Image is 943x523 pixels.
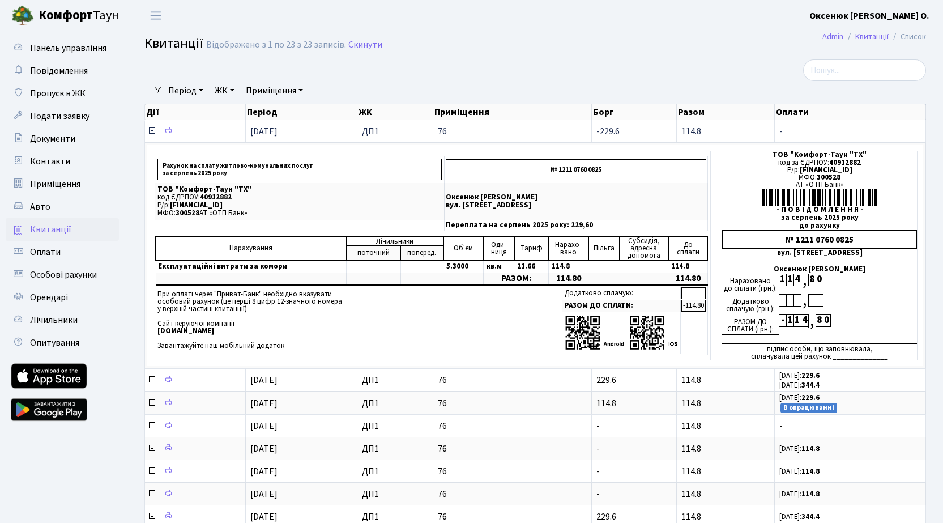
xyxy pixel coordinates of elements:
a: Квитанції [6,218,119,241]
span: ДП1 [362,467,428,476]
span: [DATE] [250,443,278,455]
a: Пропуск в ЖК [6,82,119,105]
p: вул. [STREET_ADDRESS] [446,202,706,209]
span: -229.6 [596,125,620,138]
a: Авто [6,195,119,218]
a: Оксенюк [PERSON_NAME] О. [809,9,929,23]
p: Р/р: [157,202,442,209]
small: [DATE]: [779,393,820,403]
span: 76 [438,127,587,136]
span: 300528 [176,208,199,218]
div: 4 [801,314,808,327]
div: Оксенюк [PERSON_NAME] [722,266,917,273]
div: 1 [786,314,793,327]
span: Повідомлення [30,65,88,77]
span: 114.8 [596,397,616,410]
span: 76 [438,467,587,476]
span: 114.8 [681,465,701,478]
div: РАЗОМ ДО СПЛАТИ (грн.): [722,314,779,335]
div: 1 [786,274,793,286]
span: 114.8 [681,488,701,500]
b: Комфорт [39,6,93,24]
a: Admin [822,31,843,42]
td: Оди- ниця [484,237,514,260]
td: Нарахування [156,237,347,260]
span: 40912882 [829,158,861,168]
b: 114.8 [801,489,820,499]
a: Приміщення [6,173,119,195]
a: Контакти [6,150,119,173]
span: 76 [438,422,587,431]
span: ДП1 [362,422,428,431]
div: 0 [823,314,830,327]
a: Приміщення [241,81,308,100]
span: - [596,420,600,432]
a: Панель управління [6,37,119,59]
span: 229.6 [596,511,616,523]
td: РАЗОМ ДО СПЛАТИ: [562,300,681,312]
b: 229.6 [801,371,820,381]
span: ДП1 [362,376,428,385]
div: Додатково сплачую (грн.): [722,294,779,314]
span: [DATE] [250,397,278,410]
div: - [779,314,786,327]
td: Субсидія, адресна допомога [620,237,668,260]
div: до рахунку [722,222,917,229]
span: 114.8 [681,125,701,138]
span: Пропуск в ЖК [30,87,86,100]
small: [DATE]: [779,371,820,381]
span: [FINANCIAL_ID] [800,165,852,175]
td: Нарахо- вано [549,237,588,260]
div: за серпень 2025 року [722,214,917,222]
td: Об'єм [443,237,484,260]
span: [DATE] [250,125,278,138]
span: [DATE] [250,511,278,523]
span: 114.8 [681,511,701,523]
th: Дії [145,104,246,120]
span: [FINANCIAL_ID] [170,200,223,210]
span: [DATE] [250,488,278,500]
span: ДП1 [362,399,428,408]
span: ДП1 [362,490,428,499]
b: 114.8 [801,466,820,477]
a: Опитування [6,331,119,354]
div: ТОВ "Комфорт-Таун "ТХ" [722,151,917,159]
small: [DATE]: [779,380,820,390]
span: - [779,127,921,136]
span: Опитування [30,337,79,349]
nav: breadcrumb [805,25,943,49]
span: Таун [39,6,119,25]
span: Панель управління [30,42,106,54]
td: Додатково сплачую: [562,287,681,299]
a: Оплати [6,241,119,263]
div: , [801,294,808,307]
td: 5.3000 [443,260,484,273]
div: 1 [793,314,801,327]
a: Повідомлення [6,59,119,82]
span: 76 [438,512,587,521]
small: В опрацюванні [780,403,837,413]
th: Період [246,104,357,120]
span: - [779,422,921,431]
span: ДП1 [362,512,428,521]
b: Оксенюк [PERSON_NAME] О. [809,10,929,22]
span: 114.8 [681,443,701,455]
small: [DATE]: [779,444,820,454]
li: Список [889,31,926,43]
div: Нараховано до сплати (грн.): [722,274,779,294]
span: Квитанції [30,223,71,236]
span: ДП1 [362,444,428,453]
span: 300528 [817,172,840,182]
a: Квитанції [855,31,889,42]
div: 8 [816,314,823,327]
small: [DATE]: [779,512,820,522]
div: 1 [779,274,786,286]
p: Оксенюк [PERSON_NAME] [446,194,706,201]
div: 4 [793,274,801,286]
p: код ЄДРПОУ: [157,194,442,201]
td: РАЗОМ: [484,273,549,285]
td: Тариф [514,237,549,260]
div: 0 [816,274,823,286]
span: [DATE] [250,420,278,432]
a: ЖК [210,81,239,100]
